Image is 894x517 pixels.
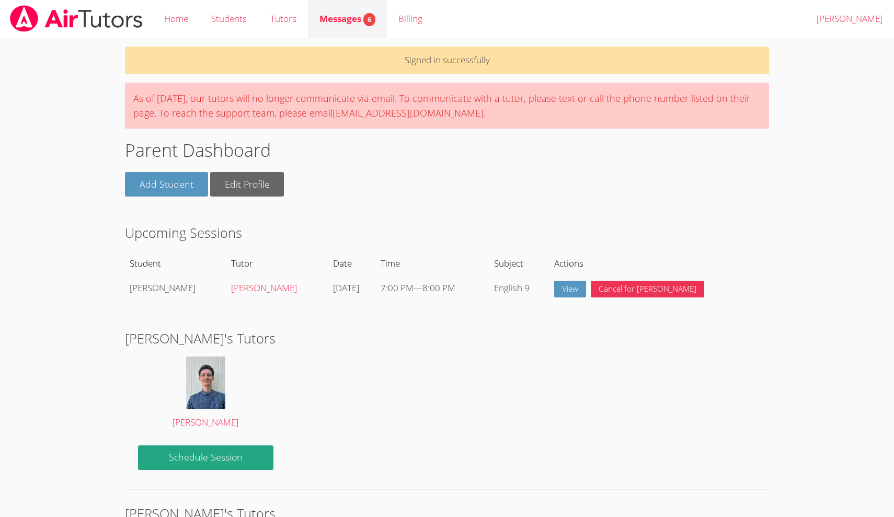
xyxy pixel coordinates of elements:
[186,357,225,409] img: headshot_cropped_lowerRes.jpg
[9,5,144,32] img: airtutors_banner-c4298cdbf04f3fff15de1276eac7730deb9818008684d7c2e4769d2f7ddbe033.png
[328,251,376,275] th: Date
[422,282,455,294] span: 8:00 PM
[231,282,297,294] a: [PERSON_NAME]
[554,281,586,298] a: View
[173,416,238,428] span: [PERSON_NAME]
[125,328,769,348] h2: [PERSON_NAME]'s Tutors
[125,47,769,74] p: Signed in successfully
[125,251,226,275] th: Student
[125,137,769,164] h1: Parent Dashboard
[319,13,375,25] span: Messages
[125,172,208,197] a: Add Student
[227,251,328,275] th: Tutor
[489,251,550,275] th: Subject
[376,251,489,275] th: Time
[125,223,769,243] h2: Upcoming Sessions
[125,275,226,302] td: [PERSON_NAME]
[363,13,375,26] span: 6
[550,251,769,275] th: Actions
[210,172,284,197] a: Edit Profile
[138,357,273,430] a: [PERSON_NAME]
[125,83,769,129] div: As of [DATE], our tutors will no longer communicate via email. To communicate with a tutor, pleas...
[138,445,273,470] a: Schedule Session
[489,275,550,302] td: English 9
[333,281,372,296] div: [DATE]
[591,281,704,298] button: Cancel for [PERSON_NAME]
[381,282,414,294] span: 7:00 PM
[381,281,485,296] div: —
